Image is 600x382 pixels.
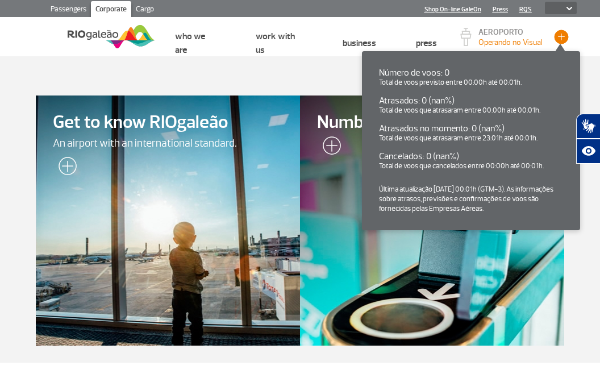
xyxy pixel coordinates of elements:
[576,114,600,139] button: Abrir tradutor de língua de sinais.
[379,185,553,213] small: Última atualização [DATE] 00:01h (GTM-3). As informações sobre atrasos, previsões e confirmações ...
[576,114,600,164] div: Plugin de acessibilidade da Hand Talk.
[478,36,543,48] p: Visibilidade de 10000m
[379,78,522,87] small: Total de voos previsto entre 00:00h até 00:01h.
[53,157,77,180] img: leia-mais
[478,28,543,36] p: AEROPORTO
[36,95,300,346] a: Get to know RIOgaleãoAn airport with an international standard.
[46,1,91,19] a: Passengers
[256,31,295,56] a: Work with us
[317,113,547,132] span: Numbers
[576,139,600,164] button: Abrir recursos assistivos.
[175,31,205,56] a: Who we are
[379,96,563,105] p: Atrasados: 0 (nan%)
[53,136,283,150] span: An airport with an international standard.
[131,1,159,19] a: Cargo
[493,6,508,13] a: Press
[317,136,341,159] img: leia-mais
[379,134,537,143] small: Total de voos que atrasaram entre 23:01h até 00:01h.
[379,68,563,77] p: Número de voos: 0
[416,38,437,49] a: Press
[379,124,563,133] p: Atrasados no momento: 0 (nan%)
[379,152,563,161] p: Cancelados: 0 (nan%)
[300,95,564,346] a: Numbers
[379,161,544,171] small: Total de voos que cancelados entre 00:00h até 00:01h.
[379,106,540,115] small: Total de voos que atrasaram entre 00:00h até 00:01h.
[343,38,376,49] a: Business
[53,113,283,132] span: Get to know RIOgaleão
[91,1,131,19] a: Corporate
[519,6,532,13] a: RQS
[424,6,481,13] a: Shop On-line GaleOn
